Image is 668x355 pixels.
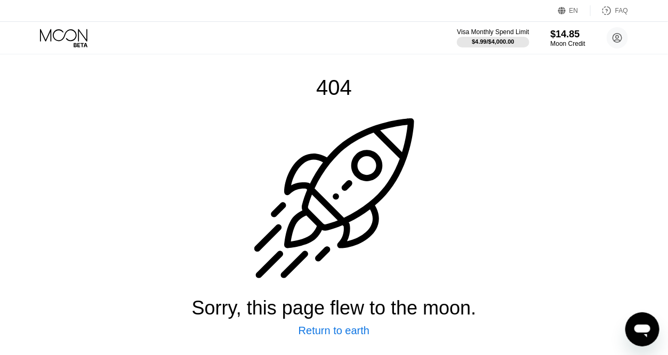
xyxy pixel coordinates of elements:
[551,40,585,47] div: Moon Credit
[591,5,628,16] div: FAQ
[299,325,369,337] div: Return to earth
[625,312,659,346] iframe: Button to launch messaging window
[457,28,529,36] div: Visa Monthly Spend Limit
[615,7,628,14] div: FAQ
[551,29,585,47] div: $14.85Moon Credit
[472,38,514,45] div: $4.99 / $4,000.00
[457,28,529,47] div: Visa Monthly Spend Limit$4.99/$4,000.00
[569,7,578,14] div: EN
[551,29,585,40] div: $14.85
[558,5,591,16] div: EN
[192,297,477,319] div: Sorry, this page flew to the moon.
[316,76,352,100] div: 404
